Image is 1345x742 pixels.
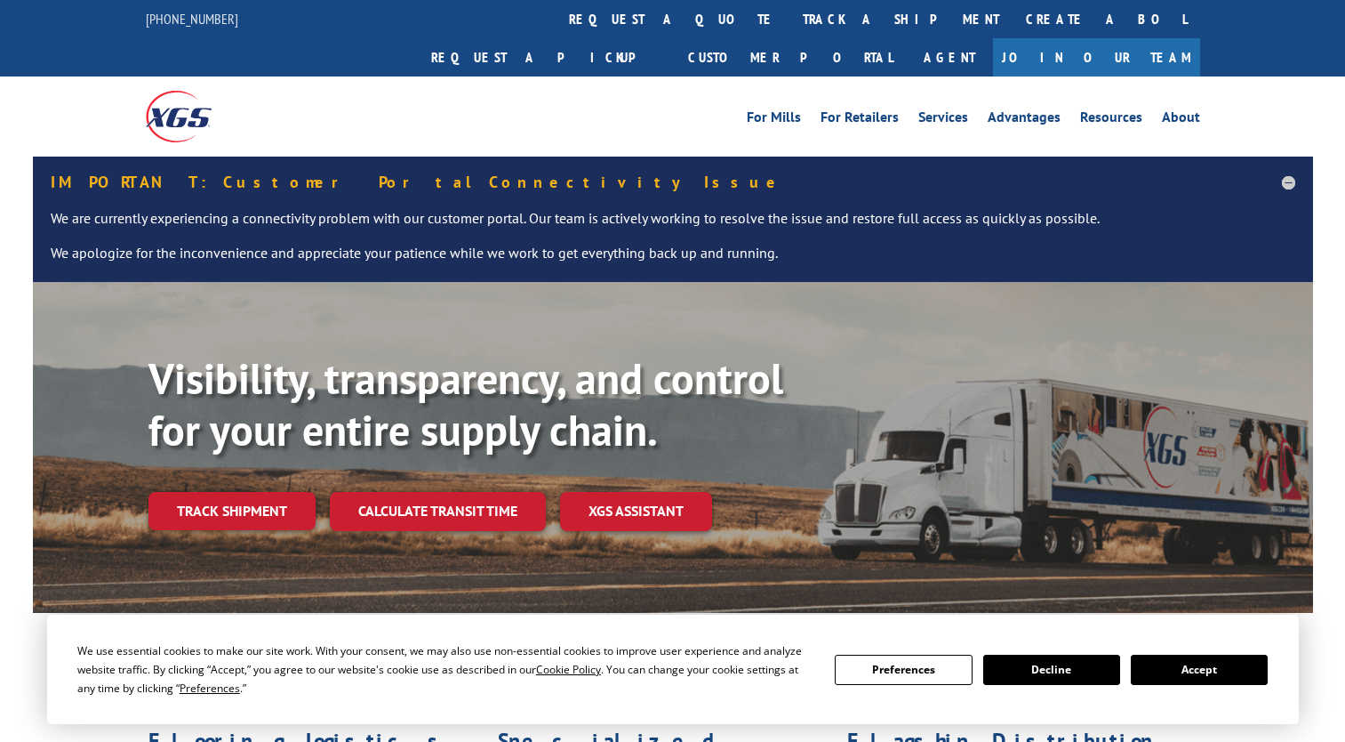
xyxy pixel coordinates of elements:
a: Calculate transit time [330,492,546,530]
a: Resources [1080,110,1142,130]
a: Services [918,110,968,130]
a: XGS ASSISTANT [560,492,712,530]
button: Preferences [835,655,972,685]
span: Cookie Policy [536,662,601,677]
b: Visibility, transparency, and control for your entire supply chain. [148,351,783,457]
span: Preferences [180,681,240,696]
a: [PHONE_NUMBER] [146,10,238,28]
a: Track shipment [148,492,316,529]
a: For Retailers [821,110,899,130]
p: We are currently experiencing a connectivity problem with our customer portal. Our team is active... [51,208,1295,244]
a: Advantages [988,110,1061,130]
h5: IMPORTANT: Customer Portal Connectivity Issue [51,174,1295,190]
a: Agent [906,38,993,77]
div: Cookie Consent Prompt [47,615,1299,724]
a: About [1162,110,1200,130]
button: Accept [1131,655,1268,685]
a: Customer Portal [675,38,906,77]
a: Request a pickup [418,38,675,77]
a: For Mills [747,110,801,130]
div: We use essential cookies to make our site work. With your consent, we may also use non-essential ... [77,641,813,698]
button: Decline [983,655,1120,685]
a: Join Our Team [993,38,1200,77]
p: We apologize for the inconvenience and appreciate your patience while we work to get everything b... [51,243,1295,264]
